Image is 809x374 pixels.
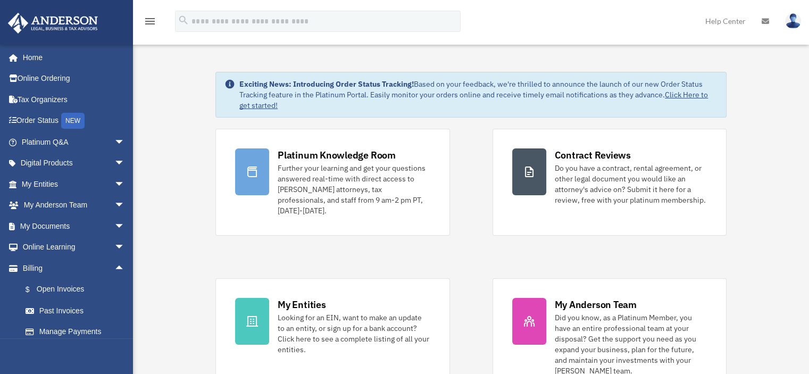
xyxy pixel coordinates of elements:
span: arrow_drop_down [114,173,136,195]
span: arrow_drop_down [114,153,136,174]
span: arrow_drop_down [114,131,136,153]
strong: Exciting News: Introducing Order Status Tracking! [239,79,414,89]
div: Do you have a contract, rental agreement, or other legal document you would like an attorney's ad... [555,163,707,205]
a: Manage Payments [15,321,141,343]
div: Further your learning and get your questions answered real-time with direct access to [PERSON_NAM... [278,163,430,216]
span: arrow_drop_down [114,215,136,237]
a: My Entitiesarrow_drop_down [7,173,141,195]
span: arrow_drop_up [114,257,136,279]
img: Anderson Advisors Platinum Portal [5,13,101,34]
a: Past Invoices [15,300,141,321]
i: menu [144,15,156,28]
div: Platinum Knowledge Room [278,148,396,162]
span: arrow_drop_down [114,237,136,259]
a: Home [7,47,136,68]
span: $ [31,283,37,296]
a: Platinum Q&Aarrow_drop_down [7,131,141,153]
a: My Documentsarrow_drop_down [7,215,141,237]
a: Online Ordering [7,68,141,89]
a: My Anderson Teamarrow_drop_down [7,195,141,216]
a: Contract Reviews Do you have a contract, rental agreement, or other legal document you would like... [493,129,727,236]
span: arrow_drop_down [114,195,136,217]
div: My Anderson Team [555,298,637,311]
a: Order StatusNEW [7,110,141,132]
a: Digital Productsarrow_drop_down [7,153,141,174]
a: Online Learningarrow_drop_down [7,237,141,258]
div: NEW [61,113,85,129]
i: search [178,14,189,26]
a: Billingarrow_drop_up [7,257,141,279]
img: User Pic [785,13,801,29]
a: Tax Organizers [7,89,141,110]
a: Platinum Knowledge Room Further your learning and get your questions answered real-time with dire... [215,129,449,236]
div: My Entities [278,298,326,311]
div: Based on your feedback, we're thrilled to announce the launch of our new Order Status Tracking fe... [239,79,718,111]
a: $Open Invoices [15,279,141,301]
a: Click Here to get started! [239,90,708,110]
a: menu [144,19,156,28]
div: Contract Reviews [555,148,631,162]
div: Looking for an EIN, want to make an update to an entity, or sign up for a bank account? Click her... [278,312,430,355]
